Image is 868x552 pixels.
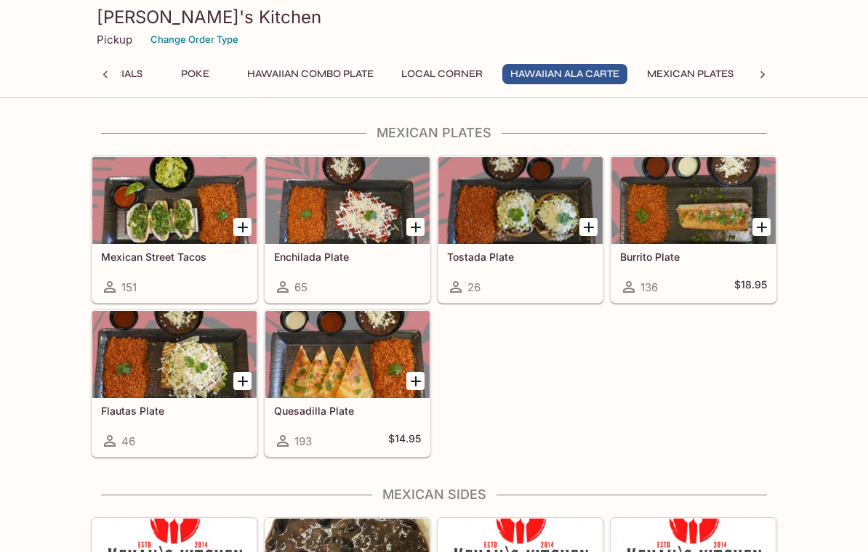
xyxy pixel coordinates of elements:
button: Hawaiian Ala Carte [502,64,627,84]
h5: Tostada Plate [447,251,594,263]
button: Add Tostada Plate [579,218,598,236]
button: Add Enchilada Plate [406,218,425,236]
h4: Mexican Plates [91,125,777,141]
h5: $18.95 [734,278,767,296]
div: Tostada Plate [438,157,603,244]
button: Change Order Type [144,28,245,51]
span: 65 [294,280,308,294]
button: Add Quesadilla Plate [406,372,425,390]
button: Hawaiian Combo Plate [239,64,382,84]
span: 46 [121,434,135,448]
div: Burrito Plate [611,157,776,244]
button: Add Mexican Street Tacos [233,218,252,236]
a: Mexican Street Tacos151 [92,156,257,303]
div: Mexican Street Tacos [92,157,257,244]
p: Pickup [97,33,132,46]
span: 136 [640,280,658,294]
div: Flautas Plate [92,311,257,398]
span: 151 [121,280,137,294]
button: Add Burrito Plate [752,218,771,236]
h4: Mexican Sides [91,487,777,503]
a: Burrito Plate136$18.95 [611,156,776,303]
h5: Mexican Street Tacos [101,251,248,263]
a: Tostada Plate26 [438,156,603,303]
button: Mexican Plates [639,64,742,84]
button: Add Flautas Plate [233,372,252,390]
h3: [PERSON_NAME]'s Kitchen [97,6,771,28]
span: 26 [467,280,481,294]
span: 193 [294,434,312,448]
button: Poke [162,64,228,84]
a: Flautas Plate46 [92,310,257,457]
h5: Enchilada Plate [274,251,421,263]
a: Enchilada Plate65 [265,156,430,303]
a: Quesadilla Plate193$14.95 [265,310,430,457]
h5: Flautas Plate [101,405,248,417]
h5: $14.95 [388,432,421,450]
h5: Burrito Plate [620,251,767,263]
button: Local Corner [393,64,491,84]
div: Enchilada Plate [265,157,430,244]
h5: Quesadilla Plate [274,405,421,417]
div: Quesadilla Plate [265,311,430,398]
